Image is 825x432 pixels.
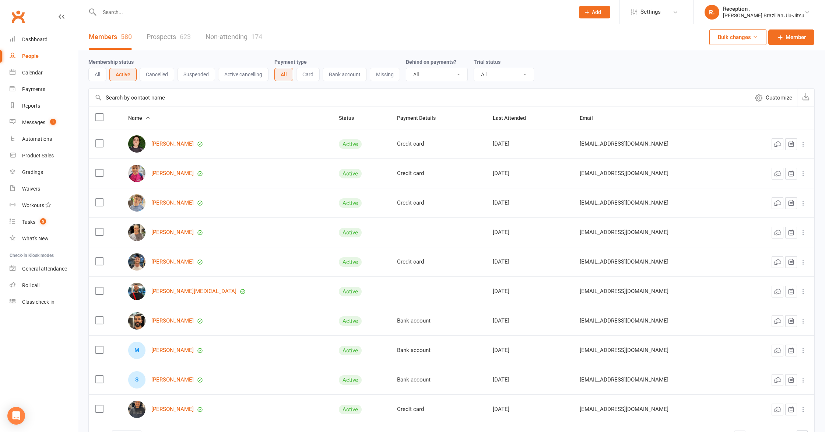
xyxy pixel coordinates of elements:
[397,170,480,177] div: Credit card
[10,98,78,114] a: Reports
[151,318,194,324] a: [PERSON_NAME]
[580,225,668,239] span: [EMAIL_ADDRESS][DOMAIN_NAME]
[339,375,362,385] div: Active
[22,202,44,208] div: Workouts
[296,68,320,81] button: Card
[218,68,268,81] button: Active cancelling
[580,343,668,357] span: [EMAIL_ADDRESS][DOMAIN_NAME]
[397,114,444,122] button: Payment Details
[22,186,40,192] div: Waivers
[151,347,194,353] a: [PERSON_NAME]
[177,68,215,81] button: Suspended
[147,24,191,50] a: Prospects623
[580,284,668,298] span: [EMAIL_ADDRESS][DOMAIN_NAME]
[493,200,566,206] div: [DATE]
[397,200,480,206] div: Credit card
[151,141,194,147] a: [PERSON_NAME]
[493,288,566,295] div: [DATE]
[22,169,43,175] div: Gradings
[151,170,194,177] a: [PERSON_NAME]
[580,402,668,416] span: [EMAIL_ADDRESS][DOMAIN_NAME]
[705,5,719,20] div: R.
[580,373,668,387] span: [EMAIL_ADDRESS][DOMAIN_NAME]
[397,377,480,383] div: Bank account
[339,198,362,208] div: Active
[10,114,78,131] a: Messages 1
[723,12,804,19] div: [PERSON_NAME] Brazilian Jiu-Jitsu
[339,169,362,178] div: Active
[397,259,480,265] div: Credit card
[151,200,194,206] a: [PERSON_NAME]
[10,81,78,98] a: Payments
[151,406,194,412] a: [PERSON_NAME]
[580,255,668,269] span: [EMAIL_ADDRESS][DOMAIN_NAME]
[339,114,362,122] button: Status
[397,141,480,147] div: Credit card
[339,228,362,237] div: Active
[274,59,307,65] label: Payment type
[22,282,39,288] div: Roll call
[339,115,362,121] span: Status
[128,194,145,212] img: Harvey
[151,377,194,383] a: [PERSON_NAME]
[339,139,362,149] div: Active
[22,153,54,158] div: Product Sales
[50,119,56,125] span: 1
[474,59,501,65] label: Trial status
[128,114,150,122] button: Name
[709,29,766,45] button: Bulk changes
[151,288,236,295] a: [PERSON_NAME][MEDICAL_DATA]
[397,347,480,353] div: Bank account
[180,33,191,41] div: 623
[768,29,814,45] a: Member
[493,377,566,383] div: [DATE]
[406,59,456,65] label: Behind on payments?
[580,196,668,210] span: [EMAIL_ADDRESS][DOMAIN_NAME]
[580,314,668,328] span: [EMAIL_ADDRESS][DOMAIN_NAME]
[89,89,750,107] input: Search by contact name
[128,401,145,418] img: Reo
[22,119,45,125] div: Messages
[580,166,668,180] span: [EMAIL_ADDRESS][DOMAIN_NAME]
[22,219,35,225] div: Tasks
[397,406,480,412] div: Credit card
[128,224,145,241] img: Marco
[206,24,262,50] a: Non-attending174
[128,135,145,153] img: Josh
[128,115,150,121] span: Name
[339,346,362,355] div: Active
[493,347,566,353] div: [DATE]
[339,405,362,414] div: Active
[10,164,78,181] a: Gradings
[22,86,45,92] div: Payments
[723,6,804,12] div: Reception .
[580,114,601,122] button: Email
[151,229,194,236] a: [PERSON_NAME]
[97,7,569,17] input: Search...
[251,33,262,41] div: 174
[274,68,293,81] button: All
[580,115,601,121] span: Email
[397,115,444,121] span: Payment Details
[766,93,792,102] span: Customize
[370,68,400,81] button: Missing
[22,70,43,76] div: Calendar
[128,253,145,271] img: Ben
[592,9,601,15] span: Add
[339,316,362,326] div: Active
[22,53,39,59] div: People
[88,59,134,65] label: Membership status
[89,24,132,50] a: Members580
[10,294,78,310] a: Class kiosk mode
[128,165,145,182] img: Rupert
[10,131,78,147] a: Automations
[22,299,55,305] div: Class check-in
[323,68,367,81] button: Bank account
[22,103,40,109] div: Reports
[10,261,78,277] a: General attendance kiosk mode
[128,371,145,389] div: Stuart
[128,342,145,359] div: Mat
[10,31,78,48] a: Dashboard
[128,312,145,330] img: Cesar
[22,266,67,272] div: General attendance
